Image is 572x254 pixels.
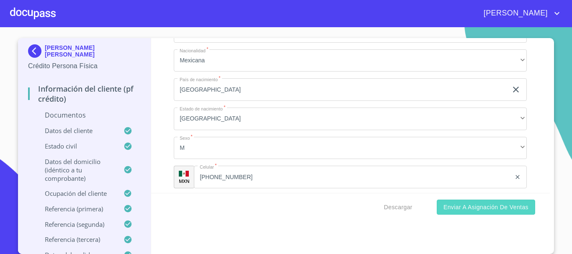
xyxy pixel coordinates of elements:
span: Descargar [384,202,412,213]
p: Información del cliente (PF crédito) [28,84,141,104]
p: [PERSON_NAME] [PERSON_NAME] [45,44,141,58]
div: Mexicana [174,49,527,72]
span: Enviar a Asignación de Ventas [443,202,528,213]
button: account of current user [477,7,562,20]
p: Referencia (segunda) [28,220,124,228]
p: Documentos [28,110,141,120]
img: R93DlvwvvjP9fbrDwZeCRYBHk45OWMq+AAOlFVsxT89f82nwPLnD58IP7+ANJEaWYhP0Tx8kkA0WlQMPQsAAgwAOmBj20AXj6... [179,171,189,177]
p: Referencia (tercera) [28,235,124,244]
div: M [174,137,527,159]
p: Crédito Persona Física [28,61,141,71]
p: Estado Civil [28,142,124,150]
img: Docupass spot blue [28,44,45,58]
p: MXN [179,178,190,184]
p: Datos del domicilio (idéntico a tu comprobante) [28,157,124,182]
p: Referencia (primera) [28,205,124,213]
button: clear input [511,85,521,95]
div: [GEOGRAPHIC_DATA] [174,108,527,130]
span: [PERSON_NAME] [477,7,552,20]
button: clear input [514,174,521,180]
button: Enviar a Asignación de Ventas [437,200,535,215]
button: Descargar [381,200,416,215]
p: Ocupación del Cliente [28,189,124,198]
p: Datos del cliente [28,126,124,135]
div: [PERSON_NAME] [PERSON_NAME] [28,44,141,61]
